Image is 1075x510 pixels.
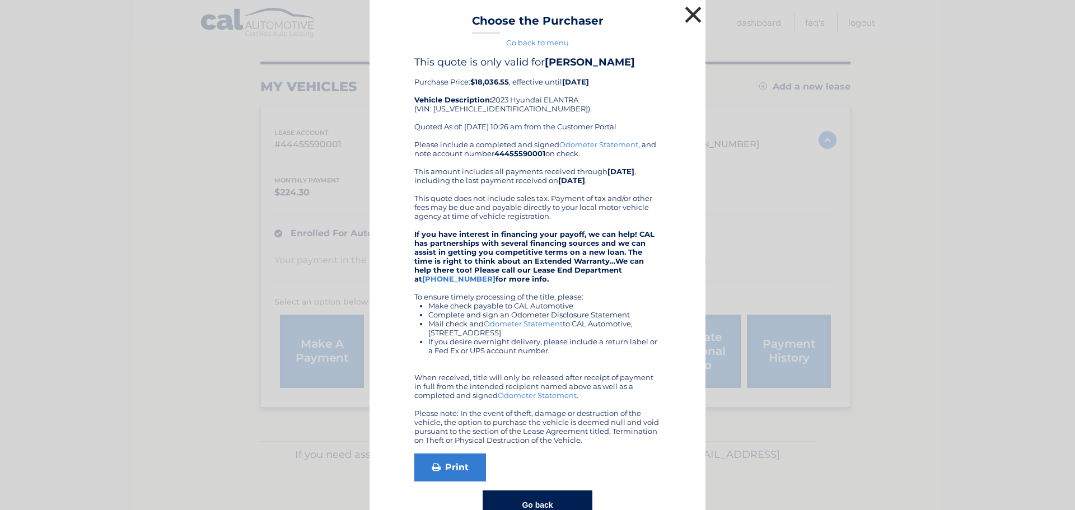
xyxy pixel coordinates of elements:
[422,274,496,283] a: [PHONE_NUMBER]
[494,149,545,158] b: 44455590001
[414,453,486,481] a: Print
[484,319,563,328] a: Odometer Statement
[428,319,661,337] li: Mail check and to CAL Automotive, [STREET_ADDRESS]
[682,3,704,26] button: ×
[414,56,661,140] div: Purchase Price: , effective until 2023 Hyundai ELANTRA (VIN: [US_VEHICLE_IDENTIFICATION_NUMBER]) ...
[470,77,509,86] b: $18,036.55
[414,140,661,445] div: Please include a completed and signed , and note account number on check. This amount includes al...
[545,56,635,68] b: [PERSON_NAME]
[428,310,661,319] li: Complete and sign an Odometer Disclosure Statement
[506,38,569,47] a: Go back to menu
[558,176,585,185] b: [DATE]
[414,230,655,283] strong: If you have interest in financing your payoff, we can help! CAL has partnerships with several fin...
[428,301,661,310] li: Make check payable to CAL Automotive
[428,337,661,355] li: If you desire overnight delivery, please include a return label or a Fed Ex or UPS account number.
[414,95,492,104] strong: Vehicle Description:
[607,167,634,176] b: [DATE]
[498,391,577,400] a: Odometer Statement
[562,77,589,86] b: [DATE]
[472,14,604,34] h3: Choose the Purchaser
[414,56,661,68] h4: This quote is only valid for
[559,140,638,149] a: Odometer Statement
